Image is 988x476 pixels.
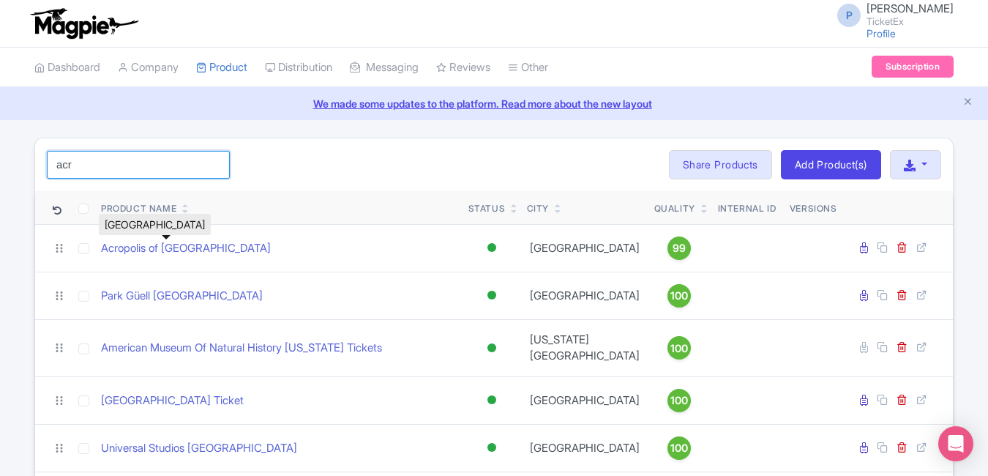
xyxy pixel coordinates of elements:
[265,48,332,88] a: Distribution
[484,237,499,259] div: Active
[669,150,772,179] a: Share Products
[521,424,648,472] td: [GEOGRAPHIC_DATA]
[101,288,263,305] a: Park Güell [GEOGRAPHIC_DATA]
[670,393,688,409] span: 100
[99,214,211,235] div: [GEOGRAPHIC_DATA]
[34,48,100,88] a: Dashboard
[670,440,688,456] span: 100
[350,48,419,88] a: Messaging
[872,56,954,78] a: Subscription
[654,436,704,460] a: 100
[468,202,506,215] div: Status
[710,191,784,225] th: Internal ID
[521,319,648,376] td: [US_STATE][GEOGRAPHIC_DATA]
[828,3,954,26] a: P [PERSON_NAME] TicketEx
[670,341,688,357] span: 100
[484,285,499,306] div: Active
[101,440,297,457] a: Universal Studios [GEOGRAPHIC_DATA]
[101,340,382,357] a: American Museum Of Natural History [US_STATE] Tickets
[673,240,686,256] span: 99
[521,376,648,424] td: [GEOGRAPHIC_DATA]
[47,151,230,179] input: Search product name, city, or interal id
[521,272,648,319] td: [GEOGRAPHIC_DATA]
[436,48,490,88] a: Reviews
[962,94,973,111] button: Close announcement
[654,284,704,308] a: 100
[484,390,499,411] div: Active
[196,48,247,88] a: Product
[654,336,704,360] a: 100
[784,191,843,225] th: Versions
[9,96,979,111] a: We made some updates to the platform. Read more about the new layout
[867,1,954,15] span: [PERSON_NAME]
[508,48,548,88] a: Other
[101,202,176,215] div: Product Name
[670,288,688,304] span: 100
[27,7,141,40] img: logo-ab69f6fb50320c5b225c76a69d11143b.png
[781,150,881,179] a: Add Product(s)
[867,17,954,26] small: TicketEx
[527,202,549,215] div: City
[867,27,896,40] a: Profile
[484,338,499,359] div: Active
[938,426,973,461] div: Open Intercom Messenger
[837,4,861,27] span: P
[484,437,499,458] div: Active
[101,393,244,409] a: [GEOGRAPHIC_DATA] Ticket
[654,237,704,260] a: 99
[101,240,271,257] a: Acropolis of [GEOGRAPHIC_DATA]
[521,224,648,272] td: [GEOGRAPHIC_DATA]
[654,202,695,215] div: Quality
[654,389,704,412] a: 100
[118,48,179,88] a: Company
